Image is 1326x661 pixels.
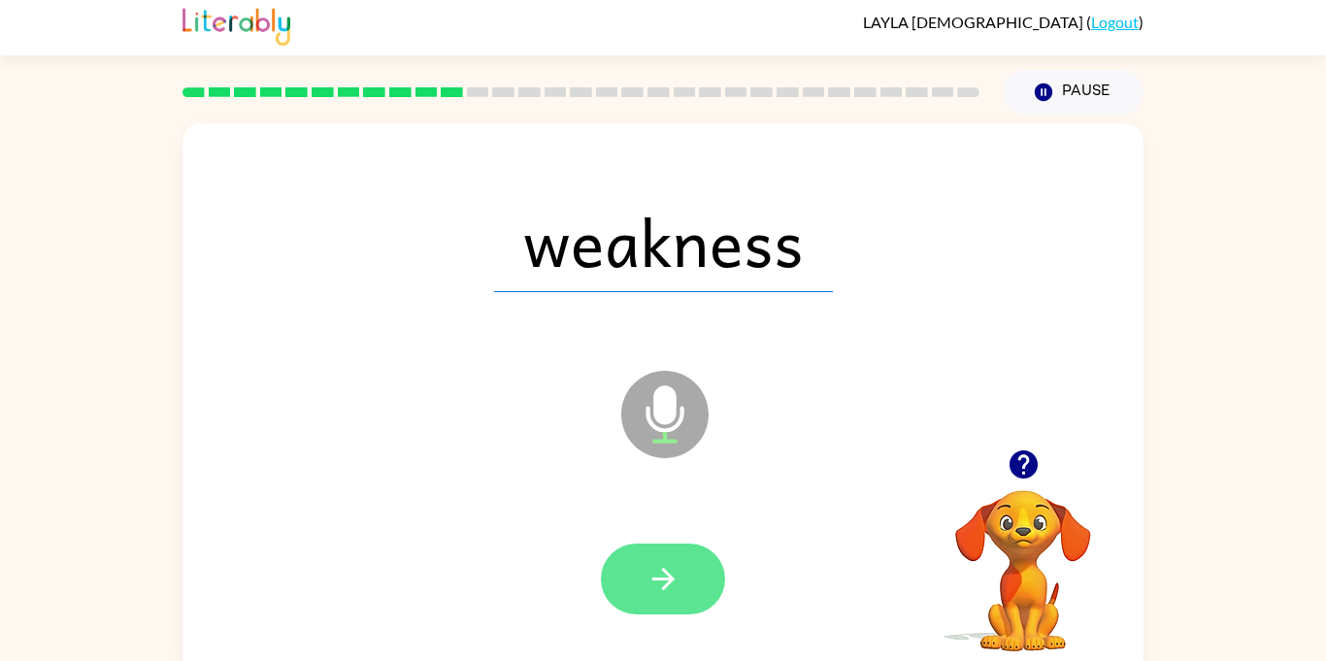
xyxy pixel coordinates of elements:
[1003,70,1144,115] button: Pause
[926,460,1120,654] video: Your browser must support playing .mp4 files to use Literably. Please try using another browser.
[182,3,290,46] img: Literably
[863,13,1144,31] div: ( )
[1091,13,1139,31] a: Logout
[494,191,833,292] span: weakness
[863,13,1086,31] span: LAYLA [DEMOGRAPHIC_DATA]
